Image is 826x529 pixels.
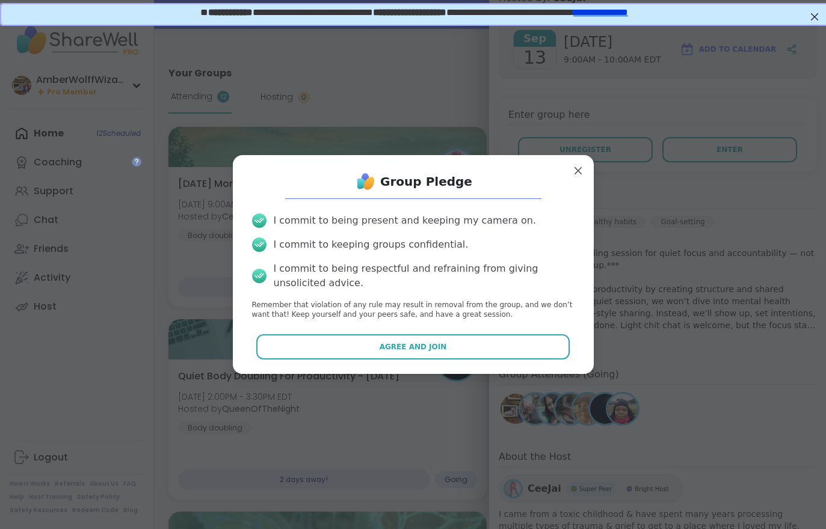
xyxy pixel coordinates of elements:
[132,157,141,167] iframe: Spotlight
[274,261,575,290] div: I commit to being respectful and refraining from giving unsolicited advice.
[380,173,472,190] h1: Group Pledge
[256,334,570,359] button: Agree and Join
[274,213,536,228] div: I commit to being present and keeping my camera on.
[252,300,575,320] p: Remember that violation of any rule may result in removal from the group, and we don’t want that!...
[354,170,378,194] img: ShareWell Logo
[274,237,469,252] div: I commit to keeping groups confidential.
[380,341,447,352] span: Agree and Join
